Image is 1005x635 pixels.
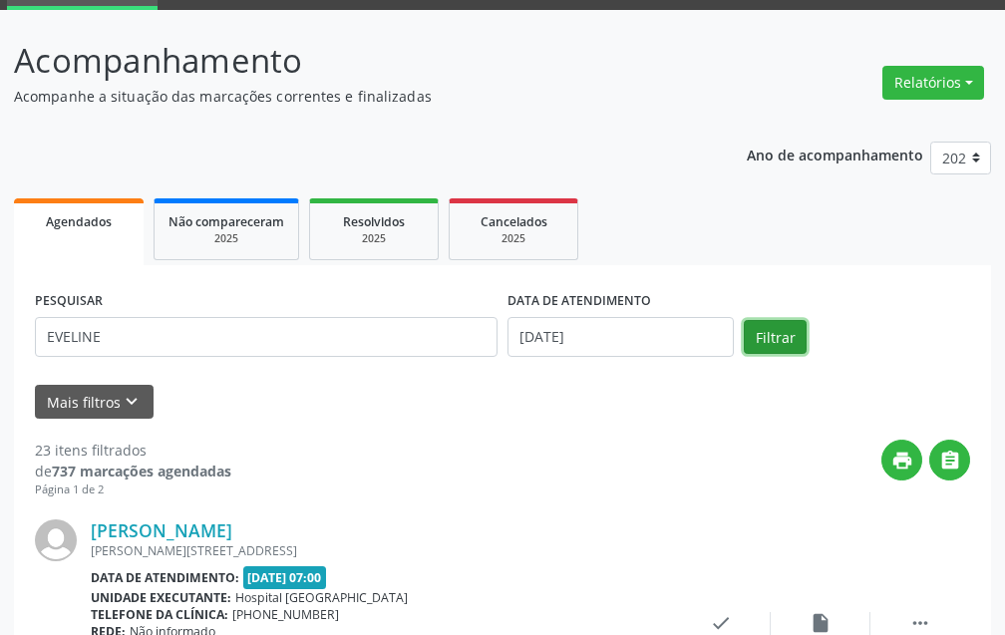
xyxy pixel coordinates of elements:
[929,440,970,480] button: 
[35,286,103,317] label: PESQUISAR
[91,519,232,541] a: [PERSON_NAME]
[35,317,498,357] input: Nome, CNS
[35,461,231,481] div: de
[235,589,408,606] span: Hospital [GEOGRAPHIC_DATA]
[35,440,231,461] div: 23 itens filtrados
[744,320,807,354] button: Filtrar
[464,231,563,246] div: 2025
[881,440,922,480] button: print
[52,462,231,480] strong: 737 marcações agendadas
[243,566,327,589] span: [DATE] 07:00
[891,450,913,472] i: print
[46,213,112,230] span: Agendados
[91,569,239,586] b: Data de atendimento:
[14,86,698,107] p: Acompanhe a situação das marcações correntes e finalizadas
[91,542,671,559] div: [PERSON_NAME][STREET_ADDRESS]
[121,391,143,413] i: keyboard_arrow_down
[91,606,228,623] b: Telefone da clínica:
[710,612,732,634] i: check
[507,286,651,317] label: DATA DE ATENDIMENTO
[882,66,984,100] button: Relatórios
[232,606,339,623] span: [PHONE_NUMBER]
[168,231,284,246] div: 2025
[14,36,698,86] p: Acompanhamento
[909,612,931,634] i: 
[507,317,734,357] input: Selecione um intervalo
[747,142,923,166] p: Ano de acompanhamento
[91,589,231,606] b: Unidade executante:
[35,481,231,498] div: Página 1 de 2
[35,385,154,420] button: Mais filtroskeyboard_arrow_down
[481,213,547,230] span: Cancelados
[810,612,832,634] i: insert_drive_file
[343,213,405,230] span: Resolvidos
[35,519,77,561] img: img
[168,213,284,230] span: Não compareceram
[324,231,424,246] div: 2025
[939,450,961,472] i: 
